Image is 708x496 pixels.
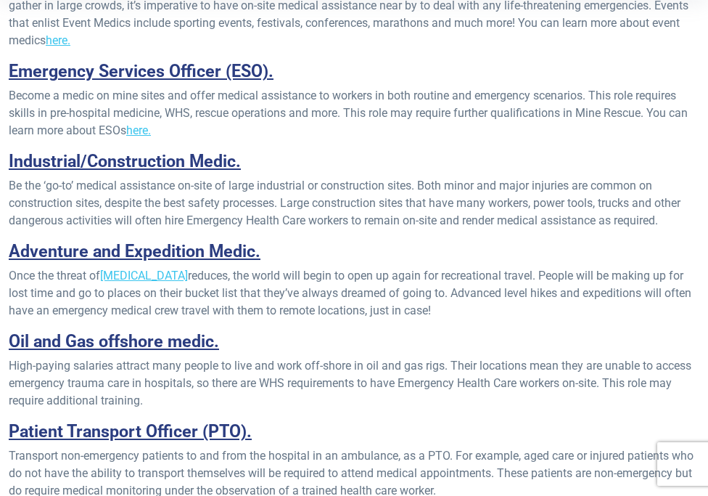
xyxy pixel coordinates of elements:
[9,87,699,139] p: Become a medic on mine sites and offer medical assistance to workers in both routine and emergenc...
[9,177,699,229] p: Be the ‘go-to’ medical assistance on-site of large industrial or construction sites. Both minor a...
[126,123,151,137] a: here.
[100,269,188,282] a: [MEDICAL_DATA]
[9,421,252,442] u: Patient Transport Officer (PTO).
[46,33,70,47] a: here.
[9,61,273,81] u: Emergency Services Officer (ESO).
[9,241,260,261] u: Adventure and Expedition Medic.
[9,357,699,410] p: High-paying salaries attract many people to live and work off-shore in oil and gas rigs. Their lo...
[9,267,699,320] p: Once the threat of reduces, the world will begin to open up again for recreational travel. People...
[9,151,241,171] u: Industrial/Construction Medic.
[9,331,219,351] u: Oil and Gas offshore medic.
